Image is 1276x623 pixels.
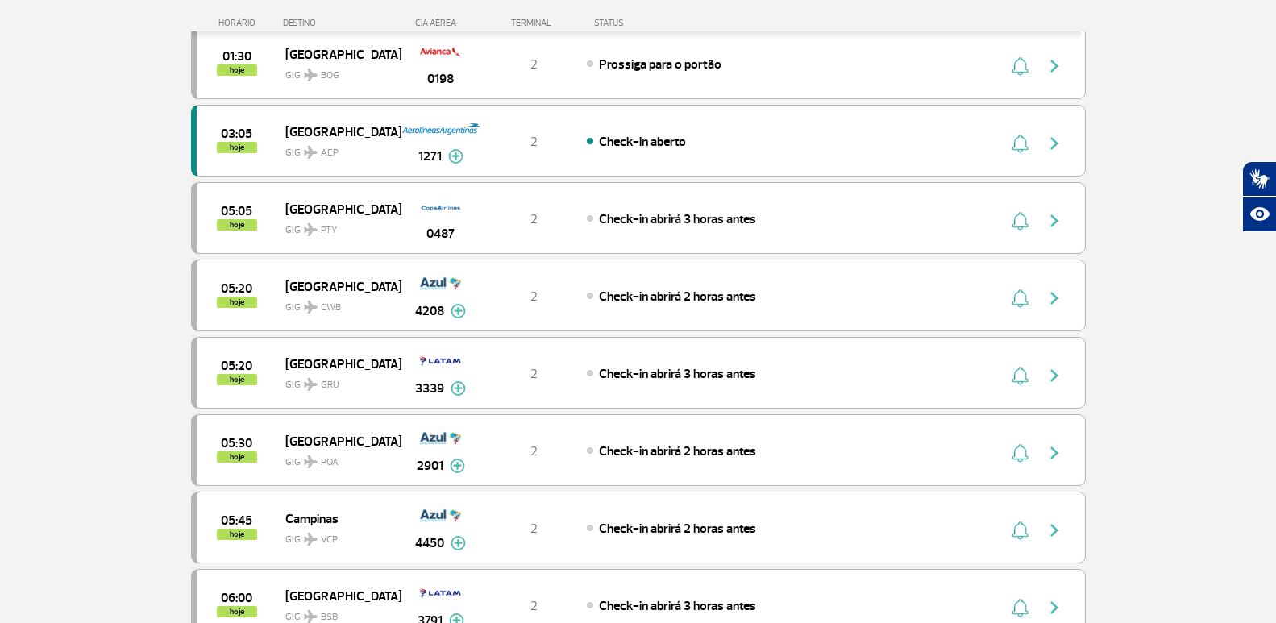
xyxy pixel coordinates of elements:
[450,459,465,473] img: mais-info-painel-voo.svg
[530,289,538,305] span: 2
[196,18,284,28] div: HORÁRIO
[1045,443,1064,463] img: seta-direita-painel-voo.svg
[285,508,389,529] span: Campinas
[285,137,389,160] span: GIG
[222,51,251,62] span: 2025-09-26 01:30:00
[304,378,318,391] img: destiny_airplane.svg
[1045,56,1064,76] img: seta-direita-painel-voo.svg
[1012,366,1029,385] img: sino-painel-voo.svg
[304,146,318,159] img: destiny_airplane.svg
[221,515,252,526] span: 2025-09-26 05:45:00
[417,456,443,476] span: 2901
[415,534,444,553] span: 4450
[1045,134,1064,153] img: seta-direita-painel-voo.svg
[221,438,252,449] span: 2025-09-26 05:30:00
[1242,161,1276,232] div: Plugin de acessibilidade da Hand Talk.
[418,147,442,166] span: 1271
[221,283,252,294] span: 2025-09-26 05:20:00
[599,366,756,382] span: Check-in abrirá 3 horas antes
[321,455,339,470] span: POA
[1012,521,1029,540] img: sino-painel-voo.svg
[321,378,339,392] span: GRU
[426,224,455,243] span: 0487
[1012,443,1029,463] img: sino-painel-voo.svg
[1045,598,1064,617] img: seta-direita-painel-voo.svg
[1012,134,1029,153] img: sino-painel-voo.svg
[530,211,538,227] span: 2
[221,206,252,217] span: 2025-09-26 05:05:00
[451,381,466,396] img: mais-info-painel-voo.svg
[304,223,318,236] img: destiny_airplane.svg
[530,521,538,537] span: 2
[285,121,389,142] span: [GEOGRAPHIC_DATA]
[285,524,389,547] span: GIG
[1045,211,1064,231] img: seta-direita-painel-voo.svg
[599,443,756,459] span: Check-in abrirá 2 horas antes
[304,610,318,623] img: destiny_airplane.svg
[304,533,318,546] img: destiny_airplane.svg
[451,536,466,550] img: mais-info-painel-voo.svg
[1242,161,1276,197] button: Abrir tradutor de língua de sinais.
[599,211,756,227] span: Check-in abrirá 3 horas antes
[415,379,444,398] span: 3339
[221,360,252,372] span: 2025-09-26 05:20:00
[599,56,721,73] span: Prossiga para o portão
[1242,197,1276,232] button: Abrir recursos assistivos.
[285,292,389,315] span: GIG
[304,455,318,468] img: destiny_airplane.svg
[415,301,444,321] span: 4208
[1012,211,1029,231] img: sino-painel-voo.svg
[304,69,318,81] img: destiny_airplane.svg
[285,276,389,297] span: [GEOGRAPHIC_DATA]
[221,592,252,604] span: 2025-09-26 06:00:00
[285,430,389,451] span: [GEOGRAPHIC_DATA]
[1045,366,1064,385] img: seta-direita-painel-voo.svg
[217,219,257,231] span: hoje
[1045,289,1064,308] img: seta-direita-painel-voo.svg
[1012,289,1029,308] img: sino-painel-voo.svg
[217,451,257,463] span: hoje
[285,60,389,83] span: GIG
[304,301,318,314] img: destiny_airplane.svg
[599,289,756,305] span: Check-in abrirá 2 horas antes
[530,366,538,382] span: 2
[321,146,339,160] span: AEP
[321,69,339,83] span: BOG
[285,198,389,219] span: [GEOGRAPHIC_DATA]
[217,374,257,385] span: hoje
[321,223,337,238] span: PTY
[451,304,466,318] img: mais-info-painel-voo.svg
[1045,521,1064,540] img: seta-direita-painel-voo.svg
[586,18,717,28] div: STATUS
[217,142,257,153] span: hoje
[530,134,538,150] span: 2
[285,585,389,606] span: [GEOGRAPHIC_DATA]
[427,69,454,89] span: 0198
[217,529,257,540] span: hoje
[217,297,257,308] span: hoje
[221,128,252,139] span: 2025-09-26 03:05:00
[217,606,257,617] span: hoje
[321,533,338,547] span: VCP
[599,134,686,150] span: Check-in aberto
[401,18,481,28] div: CIA AÉREA
[1012,598,1029,617] img: sino-painel-voo.svg
[530,598,538,614] span: 2
[217,64,257,76] span: hoje
[285,369,389,392] span: GIG
[285,214,389,238] span: GIG
[1012,56,1029,76] img: sino-painel-voo.svg
[530,56,538,73] span: 2
[599,521,756,537] span: Check-in abrirá 2 horas antes
[599,598,756,614] span: Check-in abrirá 3 horas antes
[321,301,341,315] span: CWB
[283,18,401,28] div: DESTINO
[285,44,389,64] span: [GEOGRAPHIC_DATA]
[530,443,538,459] span: 2
[285,446,389,470] span: GIG
[285,353,389,374] span: [GEOGRAPHIC_DATA]
[481,18,586,28] div: TERMINAL
[448,149,463,164] img: mais-info-painel-voo.svg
